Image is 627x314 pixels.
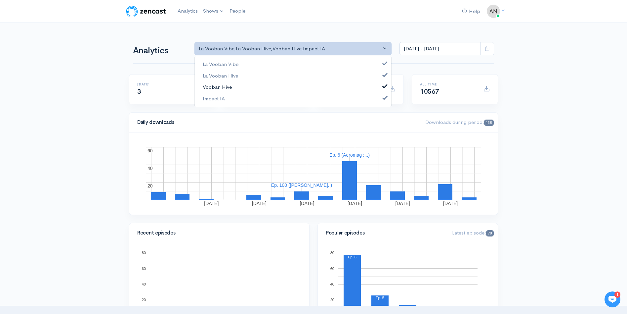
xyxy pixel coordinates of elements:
text: 80 [330,251,334,255]
a: Shows [200,4,227,19]
span: 78 [486,230,494,236]
text: 40 [142,282,146,286]
span: Downloads during period: [425,119,494,125]
text: Ep. 100 [269,305,281,309]
span: 138 [484,120,494,126]
text: [DATE] [300,201,314,206]
text: Ep. 100 ([PERSON_NAME]..) [271,183,332,188]
text: 80 [142,251,146,255]
img: ZenCast Logo [125,5,167,18]
text: Ep. 5 [215,296,224,300]
input: Search articles [19,125,118,138]
span: 10567 [420,87,439,96]
text: [DATE] [348,201,362,206]
h6: All time [420,82,475,86]
text: 20 [147,183,153,188]
div: La Vooban Vibe , La Vooban Hive , Vooban Hive , Impact IA [199,45,381,53]
text: 20 [330,298,334,302]
a: People [227,4,248,18]
span: La Vooban Hive [203,72,238,79]
text: 60 [142,266,146,270]
text: [DATE] [204,201,219,206]
button: La Vooban Vibe, La Vooban Hive, Vooban Hive, Impact IA [194,42,392,56]
span: Latest episode: [452,230,494,236]
span: 3 [137,87,141,96]
text: [DATE] [443,201,458,206]
text: 60 [330,266,334,270]
a: Help [459,4,483,19]
img: ... [487,5,500,18]
text: Ep. 6 (Aeromag :...) [329,152,370,158]
h1: Hi 👋 [10,32,122,43]
h2: Just let us know if you need anything and we'll be happy to help! 🙂 [10,44,122,76]
text: Ep. 6 [348,255,356,259]
text: Ep. 6 [243,255,251,259]
h4: Popular episodes [326,230,444,236]
text: Ep. 5 [376,296,384,300]
h4: Recent episodes [137,230,297,236]
text: 40 [147,166,153,171]
span: New conversation [43,92,79,97]
input: analytics date range selector [399,42,481,56]
text: [DATE] [396,201,410,206]
h6: [DATE] [137,82,192,86]
button: New conversation [10,88,122,101]
text: [DATE] [252,201,267,206]
h1: Analytics [133,46,187,56]
svg: A chart. [137,140,490,207]
span: La Vooban Vibe [203,61,238,68]
text: 20 [142,298,146,302]
span: Impact IA [203,95,225,102]
p: Find an answer quickly [9,114,123,122]
h4: Daily downloads [137,120,417,125]
text: 60 [147,148,153,153]
text: Ep. 100 [401,305,414,309]
span: Vooban Hive [203,83,232,91]
text: 40 [330,282,334,286]
iframe: gist-messenger-bubble-iframe [605,291,620,307]
a: Analytics [175,4,200,18]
